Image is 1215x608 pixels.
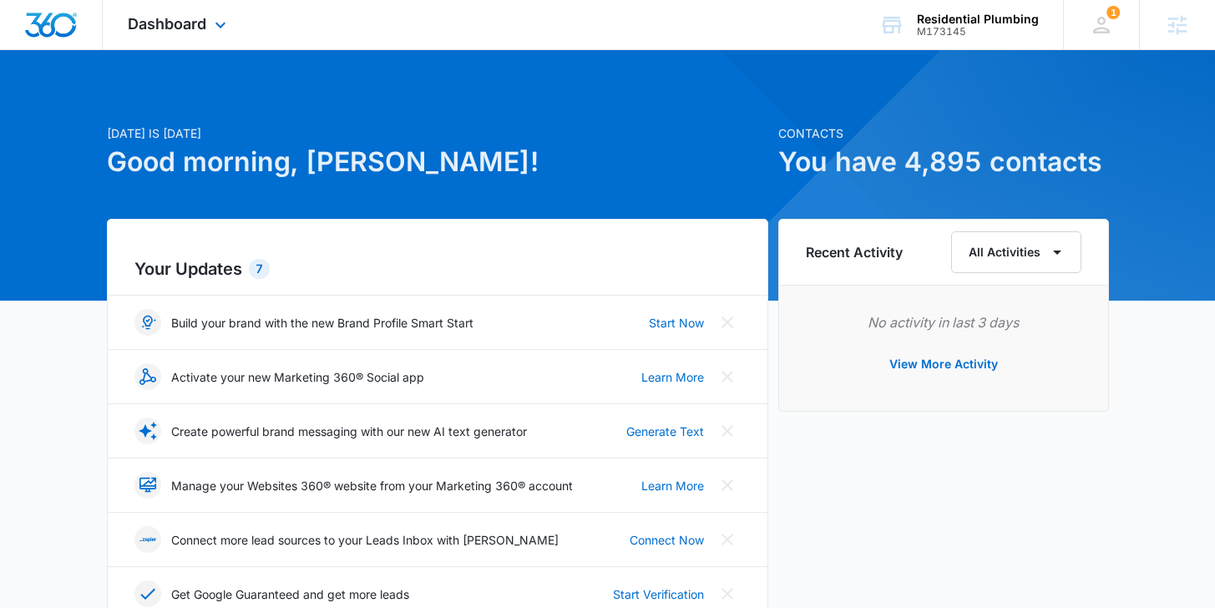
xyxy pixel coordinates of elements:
[134,256,741,281] h2: Your Updates
[171,477,573,494] p: Manage your Websites 360® website from your Marketing 360® account
[641,368,704,386] a: Learn More
[806,242,903,262] h6: Recent Activity
[107,124,768,142] p: [DATE] is [DATE]
[626,423,704,440] a: Generate Text
[641,477,704,494] a: Learn More
[806,312,1081,332] p: No activity in last 3 days
[714,309,741,336] button: Close
[917,13,1039,26] div: account name
[171,368,424,386] p: Activate your new Marketing 360® Social app
[649,314,704,332] a: Start Now
[630,531,704,549] a: Connect Now
[951,231,1081,273] button: All Activities
[171,585,409,603] p: Get Google Guaranteed and get more leads
[917,26,1039,38] div: account id
[873,344,1015,384] button: View More Activity
[778,124,1109,142] p: Contacts
[171,531,559,549] p: Connect more lead sources to your Leads Inbox with [PERSON_NAME]
[107,142,768,182] h1: Good morning, [PERSON_NAME]!
[1106,6,1120,19] div: notifications count
[613,585,704,603] a: Start Verification
[249,259,270,279] div: 7
[714,526,741,553] button: Close
[714,418,741,444] button: Close
[171,314,473,332] p: Build your brand with the new Brand Profile Smart Start
[714,472,741,499] button: Close
[778,142,1109,182] h1: You have 4,895 contacts
[128,15,206,33] span: Dashboard
[714,580,741,607] button: Close
[714,363,741,390] button: Close
[171,423,527,440] p: Create powerful brand messaging with our new AI text generator
[1106,6,1120,19] span: 1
